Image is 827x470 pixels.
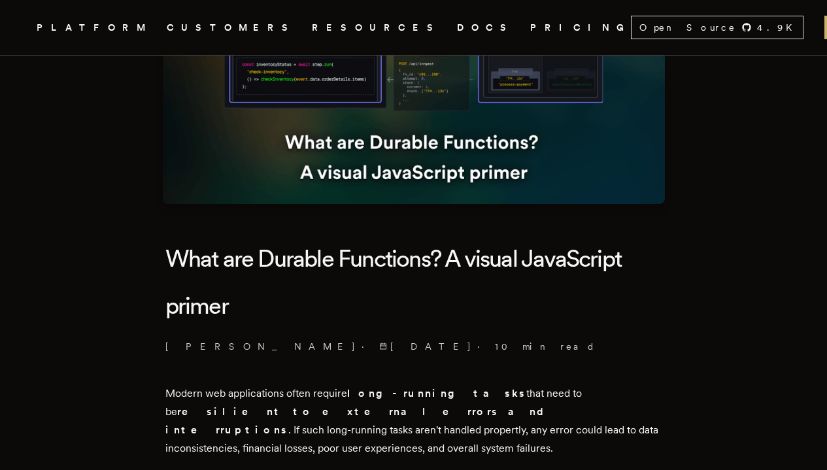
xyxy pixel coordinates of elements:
[165,340,356,353] a: [PERSON_NAME]
[165,235,662,329] h1: What are Durable Functions? A visual JavaScript primer
[312,20,441,36] button: RESOURCES
[757,21,800,34] span: 4.9 K
[639,21,736,34] span: Open Source
[165,405,554,436] strong: resilient to external errors and interruptions
[165,340,662,353] p: · ·
[495,340,596,353] span: 10 min read
[37,20,151,36] button: PLATFORM
[379,340,472,353] span: [DATE]
[457,20,515,36] a: DOCS
[347,387,526,399] strong: long-running tasks
[530,20,631,36] a: PRICING
[167,20,296,36] a: CUSTOMERS
[165,384,662,458] p: Modern web applications often require that need to be . If such long-running tasks aren't handled...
